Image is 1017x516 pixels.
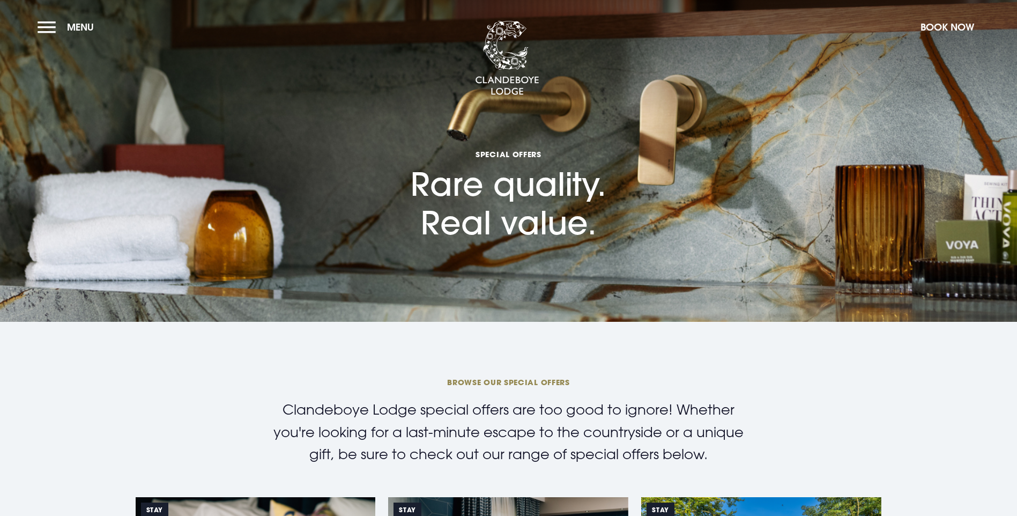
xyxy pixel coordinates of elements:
span: Special Offers [411,149,606,159]
button: Menu [38,16,99,39]
h1: Rare quality. Real value. [411,85,606,242]
img: Clandeboye Lodge [475,21,539,96]
span: BROWSE OUR SPECIAL OFFERS [253,377,763,387]
p: Clandeboye Lodge special offers are too good to ignore! Whether you're looking for a last-minute ... [262,399,755,466]
button: Book Now [915,16,979,39]
span: Menu [67,21,94,33]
